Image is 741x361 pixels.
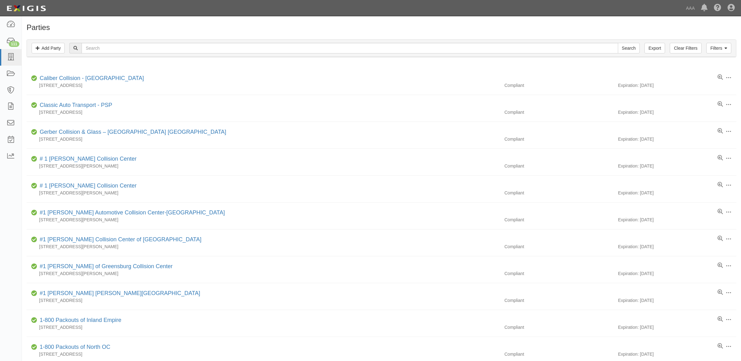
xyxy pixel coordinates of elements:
div: [STREET_ADDRESS] [27,324,500,330]
a: #1 [PERSON_NAME] of Greensburg Collision Center [40,263,173,269]
div: Expiration: [DATE] [618,82,737,88]
a: # 1 [PERSON_NAME] Collision Center [40,183,137,189]
div: Compliant [500,270,618,277]
i: Compliant [31,184,37,188]
div: Compliant [500,82,618,88]
a: #1 [PERSON_NAME] [PERSON_NAME][GEOGRAPHIC_DATA] [40,290,200,296]
i: Compliant [31,238,37,242]
div: Compliant [500,351,618,357]
div: #1 Cochran of Greensburg Collision Center [37,263,173,271]
div: #1 Cochran Collision Center of Greensburg [37,236,202,244]
div: [STREET_ADDRESS][PERSON_NAME] [27,270,500,277]
div: Compliant [500,243,618,250]
div: Compliant [500,163,618,169]
a: 1-800 Packouts of North OC [40,344,110,350]
div: Expiration: [DATE] [618,217,737,223]
div: # 1 Cochran Collision Center [37,155,137,163]
div: [STREET_ADDRESS][PERSON_NAME] [27,217,500,223]
div: # 1 Cochran Collision Center [37,182,137,190]
div: Expiration: [DATE] [618,351,737,357]
div: Expiration: [DATE] [618,190,737,196]
div: Compliant [500,217,618,223]
div: Expiration: [DATE] [618,109,737,115]
div: Compliant [500,324,618,330]
div: [STREET_ADDRESS][PERSON_NAME] [27,190,500,196]
div: Compliant [500,297,618,303]
div: #1 Cochran Robinson Township [37,289,200,298]
a: #1 [PERSON_NAME] Automotive Collision Center-[GEOGRAPHIC_DATA] [40,209,225,216]
a: Add Party [32,43,65,53]
img: logo-5460c22ac91f19d4615b14bd174203de0afe785f0fc80cf4dbbc73dc1793850b.png [5,3,48,14]
a: #1 [PERSON_NAME] Collision Center of [GEOGRAPHIC_DATA] [40,236,202,243]
div: 111 [9,41,19,47]
i: Compliant [31,103,37,108]
a: Gerber Collision & Glass – [GEOGRAPHIC_DATA] [GEOGRAPHIC_DATA] [40,129,226,135]
div: Compliant [500,109,618,115]
a: View results summary [718,128,723,134]
div: [STREET_ADDRESS] [27,297,500,303]
div: Classic Auto Transport - PSP [37,101,112,109]
a: # 1 [PERSON_NAME] Collision Center [40,156,137,162]
div: 1-800 Packouts of North OC [37,343,110,351]
div: Caliber Collision - Gainesville [37,74,144,83]
div: [STREET_ADDRESS] [27,136,500,142]
a: View results summary [718,209,723,215]
a: Export [644,43,665,53]
a: View results summary [718,155,723,161]
i: Compliant [31,157,37,161]
a: Clear Filters [670,43,701,53]
div: [STREET_ADDRESS] [27,82,500,88]
a: Caliber Collision - [GEOGRAPHIC_DATA] [40,75,144,81]
div: 1-800 Packouts of Inland Empire [37,316,121,324]
a: View results summary [718,263,723,269]
div: Expiration: [DATE] [618,270,737,277]
i: Help Center - Complianz [714,4,721,12]
div: [STREET_ADDRESS] [27,109,500,115]
a: View results summary [718,74,723,81]
input: Search [618,43,640,53]
i: Compliant [31,345,37,349]
a: View results summary [718,236,723,242]
div: Expiration: [DATE] [618,136,737,142]
i: Compliant [31,130,37,134]
div: Compliant [500,136,618,142]
a: Filters [706,43,731,53]
a: View results summary [718,182,723,188]
div: Expiration: [DATE] [618,163,737,169]
a: View results summary [718,316,723,323]
a: Classic Auto Transport - PSP [40,102,112,108]
div: #1 Cochran Automotive Collision Center-Monroeville [37,209,225,217]
a: AAA [683,2,698,14]
div: Compliant [500,190,618,196]
a: View results summary [718,343,723,349]
input: Search [82,43,618,53]
div: Gerber Collision & Glass – Houston Brighton [37,128,226,136]
a: View results summary [718,101,723,108]
div: Expiration: [DATE] [618,243,737,250]
i: Compliant [31,76,37,81]
div: [STREET_ADDRESS][PERSON_NAME] [27,243,500,250]
a: View results summary [718,289,723,296]
div: [STREET_ADDRESS][PERSON_NAME] [27,163,500,169]
i: Compliant [31,318,37,323]
div: [STREET_ADDRESS] [27,351,500,357]
i: Compliant [31,291,37,296]
h1: Parties [27,23,736,32]
i: Compliant [31,264,37,269]
div: Expiration: [DATE] [618,297,737,303]
div: Expiration: [DATE] [618,324,737,330]
a: 1-800 Packouts of Inland Empire [40,317,121,323]
i: Compliant [31,211,37,215]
